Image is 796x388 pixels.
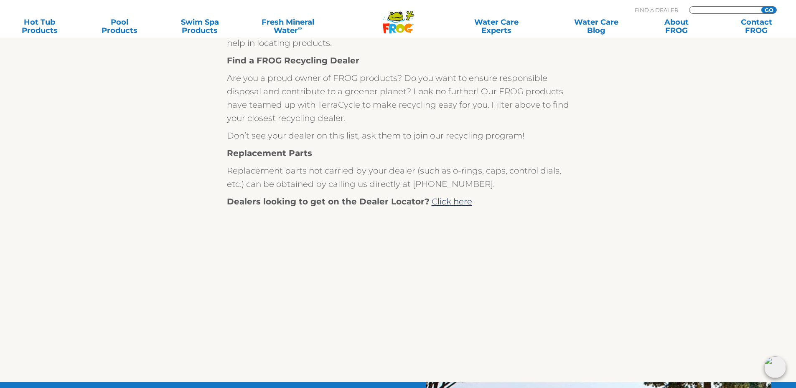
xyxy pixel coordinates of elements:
[432,197,472,207] a: Click here
[298,25,302,31] sup: ∞
[227,164,570,191] p: Replacement parts not carried by your dealer (such as o-rings, caps, control dials, etc.) can be ...
[565,18,627,35] a: Water CareBlog
[764,356,786,378] img: openIcon
[227,197,430,207] strong: Dealers looking to get on the Dealer Locator?
[446,18,547,35] a: Water CareExperts
[249,18,327,35] a: Fresh MineralWater∞
[635,6,678,14] p: Find A Dealer
[696,7,752,14] input: Zip Code Form
[227,71,570,125] p: Are you a proud owner of FROG products? Do you want to ensure responsible disposal and contribute...
[89,18,151,35] a: PoolProducts
[227,148,312,158] strong: Replacement Parts
[725,18,788,35] a: ContactFROG
[227,55,359,66] strong: Find a FROG Recycling Dealer
[169,18,231,35] a: Swim SpaProducts
[227,230,461,361] iframe: FROG® Products for Pools
[645,18,707,35] a: AboutFROG
[761,7,776,13] input: GO
[8,18,71,35] a: Hot TubProducts
[227,129,570,142] p: Don’t see your dealer on this list, ask them to join our recycling program!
